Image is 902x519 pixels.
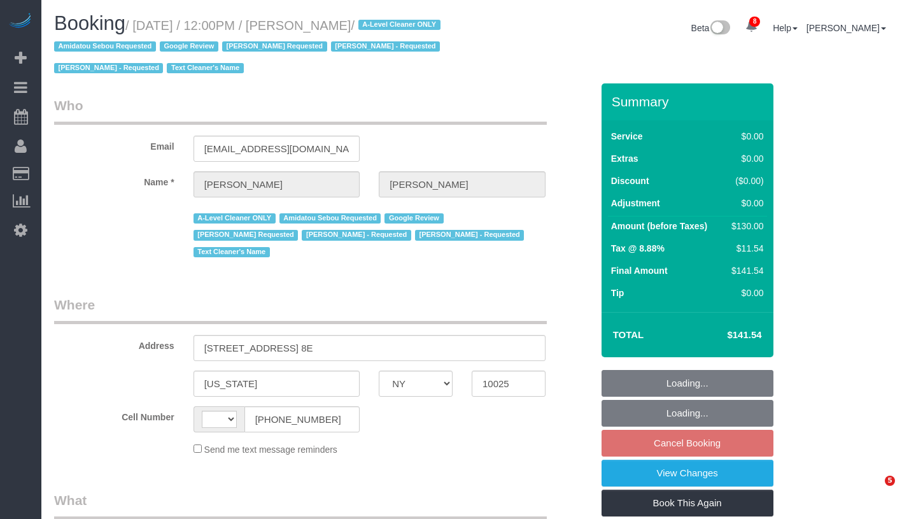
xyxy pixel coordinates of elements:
[279,213,381,224] span: Amidatou Sebou Requested
[611,174,649,187] label: Discount
[415,230,524,240] span: [PERSON_NAME] - Requested
[472,371,546,397] input: Zip Code
[54,96,547,125] legend: Who
[45,335,184,352] label: Address
[611,152,638,165] label: Extras
[726,220,763,232] div: $130.00
[222,41,327,52] span: [PERSON_NAME] Requested
[194,213,276,224] span: A-Level Cleaner ONLY
[612,94,767,109] h3: Summary
[194,230,299,240] span: [PERSON_NAME] Requested
[602,490,773,516] a: Book This Again
[45,171,184,188] label: Name *
[167,63,243,73] span: Text Cleaner's Name
[194,247,270,257] span: Text Cleaner's Name
[611,130,643,143] label: Service
[602,460,773,487] a: View Changes
[160,41,218,52] span: Google Review
[8,13,33,31] img: Automaid Logo
[194,171,360,197] input: First Name
[611,264,668,277] label: Final Amount
[611,197,660,210] label: Adjustment
[726,242,763,255] div: $11.54
[709,20,730,37] img: New interface
[45,406,184,423] label: Cell Number
[689,330,761,341] h4: $141.54
[726,130,763,143] div: $0.00
[726,197,763,210] div: $0.00
[611,287,624,299] label: Tip
[54,63,163,73] span: [PERSON_NAME] - Requested
[302,230,411,240] span: [PERSON_NAME] - Requested
[331,41,440,52] span: [PERSON_NAME] - Requested
[54,41,156,52] span: Amidatou Sebou Requested
[54,295,547,324] legend: Where
[885,476,895,486] span: 5
[379,171,546,197] input: Last Name
[194,136,360,162] input: Email
[726,152,763,165] div: $0.00
[726,174,763,187] div: ($0.00)
[54,18,444,76] small: / [DATE] / 12:00PM / [PERSON_NAME]
[358,20,440,30] span: A-Level Cleaner ONLY
[54,12,125,34] span: Booking
[244,406,360,432] input: Cell Number
[384,213,443,224] span: Google Review
[859,476,889,506] iframe: Intercom live chat
[54,18,444,76] span: /
[726,287,763,299] div: $0.00
[611,242,665,255] label: Tax @ 8.88%
[45,136,184,153] label: Email
[749,17,760,27] span: 8
[194,371,360,397] input: City
[204,444,337,455] span: Send me text message reminders
[807,23,886,33] a: [PERSON_NAME]
[726,264,763,277] div: $141.54
[611,220,707,232] label: Amount (before Taxes)
[613,329,644,340] strong: Total
[773,23,798,33] a: Help
[739,13,764,41] a: 8
[691,23,731,33] a: Beta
